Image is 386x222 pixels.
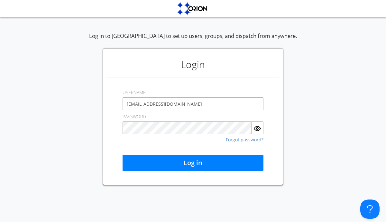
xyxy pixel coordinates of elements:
button: Log in [123,155,263,171]
input: Password [123,121,252,134]
img: eye.svg [253,125,261,132]
div: Log in to [GEOGRAPHIC_DATA] to set up users, groups, and dispatch from anywhere. [89,32,297,48]
a: Forgot password? [226,138,263,142]
label: USERNAME [123,89,146,96]
iframe: Toggle Customer Support [360,200,380,219]
button: Show Password [252,121,263,134]
h1: Login [106,52,280,77]
label: PASSWORD [123,113,146,120]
